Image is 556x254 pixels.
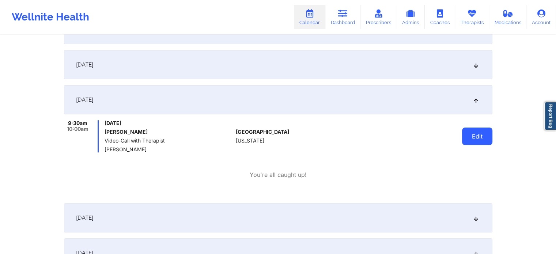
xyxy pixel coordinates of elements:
[425,5,455,29] a: Coaches
[105,138,233,144] span: Video-Call with Therapist
[105,147,233,152] span: [PERSON_NAME]
[544,102,556,130] a: Report Bug
[76,61,93,68] span: [DATE]
[68,120,87,126] span: 9:30am
[236,138,264,144] span: [US_STATE]
[396,5,425,29] a: Admins
[250,171,307,179] p: You're all caught up!
[105,129,233,135] h6: [PERSON_NAME]
[462,128,492,145] button: Edit
[294,5,325,29] a: Calendar
[67,126,88,132] span: 10:00am
[76,96,93,103] span: [DATE]
[526,5,556,29] a: Account
[105,120,233,126] span: [DATE]
[360,5,397,29] a: Prescribers
[489,5,527,29] a: Medications
[236,129,289,135] span: [GEOGRAPHIC_DATA]
[325,5,360,29] a: Dashboard
[76,214,93,221] span: [DATE]
[455,5,489,29] a: Therapists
